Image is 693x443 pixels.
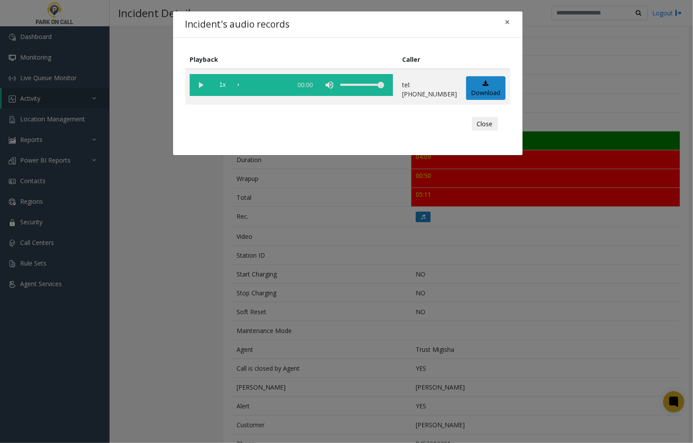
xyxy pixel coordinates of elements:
[402,80,457,99] p: tel:[PHONE_NUMBER]
[466,76,506,100] a: Download
[472,117,498,131] button: Close
[398,50,462,69] th: Caller
[212,74,233,96] span: playback speed button
[238,74,288,96] div: scrub bar
[340,74,384,96] div: volume level
[185,50,398,69] th: Playback
[185,18,290,32] h4: Incident's audio records
[499,11,516,33] button: Close
[505,16,510,28] span: ×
